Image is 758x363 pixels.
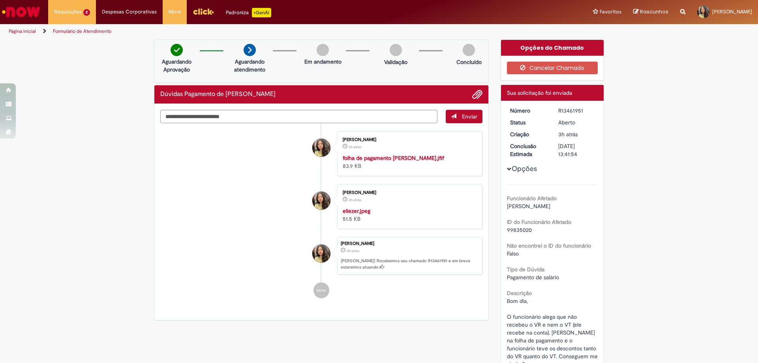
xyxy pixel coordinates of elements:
[504,142,553,158] dt: Conclusão Estimada
[343,207,474,223] div: 51.5 KB
[160,91,276,98] h2: Dúvidas Pagamento de Salário Histórico de tíquete
[244,44,256,56] img: arrow-next.png
[53,28,111,34] a: Formulário de Atendimento
[463,44,475,56] img: img-circle-grey.png
[504,118,553,126] dt: Status
[341,258,478,270] p: [PERSON_NAME]! Recebemos seu chamado R13461951 e em breve estaremos atuando.
[507,250,519,257] span: Falso
[341,241,478,246] div: [PERSON_NAME]
[472,89,482,100] button: Adicionar anexos
[54,8,82,16] span: Requisições
[347,248,359,253] time: 29/08/2025 11:41:51
[83,9,90,16] span: 2
[446,110,482,123] button: Enviar
[349,145,361,149] time: 29/08/2025 11:41:14
[507,89,572,96] span: Sua solicitação foi enviada
[9,28,36,34] a: Página inicial
[456,58,482,66] p: Concluído
[507,226,532,233] span: 99835020
[312,192,330,210] div: Priscilla Barbosa Marques
[558,131,578,138] span: 3h atrás
[343,154,474,170] div: 83.9 KB
[1,4,41,20] img: ServiceNow
[312,245,330,263] div: Priscilla Barbosa Marques
[160,123,482,307] ul: Histórico de tíquete
[158,58,196,73] p: Aguardando Aprovação
[349,145,361,149] span: 3h atrás
[507,218,571,226] b: ID do Funcionário Afetado
[6,24,499,39] ul: Trilhas de página
[252,8,271,17] p: +GenAi
[600,8,621,16] span: Favoritos
[171,44,183,56] img: check-circle-green.png
[507,203,550,210] span: [PERSON_NAME]
[507,195,557,202] b: Funcionário Afetado
[226,8,271,17] div: Padroniza
[507,242,591,249] b: Não encontrei o ID do funcionário
[390,44,402,56] img: img-circle-grey.png
[193,6,214,17] img: click_logo_yellow_360x200.png
[343,207,370,214] a: eliezer.jpeg
[507,274,559,281] span: Pagamento de salário
[507,62,598,74] button: Cancelar Chamado
[343,137,474,142] div: [PERSON_NAME]
[312,139,330,157] div: Priscilla Barbosa Marques
[558,130,595,138] div: 29/08/2025 11:41:51
[504,130,553,138] dt: Criação
[349,197,361,202] span: 3h atrás
[507,290,532,297] b: Descrição
[160,237,482,275] li: Priscilla Barbosa Marques
[343,190,474,195] div: [PERSON_NAME]
[558,107,595,115] div: R13461951
[231,58,269,73] p: Aguardando atendimento
[640,8,668,15] span: Rascunhos
[558,131,578,138] time: 29/08/2025 11:41:51
[462,113,477,120] span: Enviar
[349,197,361,202] time: 29/08/2025 11:40:29
[343,154,444,162] a: folha de pagamento [PERSON_NAME].jfif
[633,8,668,16] a: Rascunhos
[347,248,359,253] span: 3h atrás
[504,107,553,115] dt: Número
[558,142,595,158] div: [DATE] 13:41:54
[507,266,544,273] b: Tipo de Dúvida
[712,8,752,15] span: [PERSON_NAME]
[160,110,437,123] textarea: Digite sua mensagem aqui...
[304,58,341,66] p: Em andamento
[501,40,604,56] div: Opções do Chamado
[558,118,595,126] div: Aberto
[317,44,329,56] img: img-circle-grey.png
[384,58,407,66] p: Validação
[102,8,157,16] span: Despesas Corporativas
[169,8,181,16] span: More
